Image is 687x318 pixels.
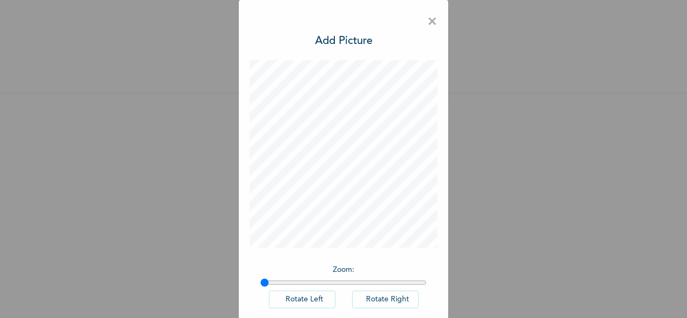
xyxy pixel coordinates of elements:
button: Rotate Left [269,291,335,308]
span: Please add a recent Passport Photograph [247,197,440,240]
h3: Add Picture [315,33,372,49]
button: Rotate Right [352,291,419,308]
p: Zoom : [260,264,427,276]
span: × [427,11,437,33]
